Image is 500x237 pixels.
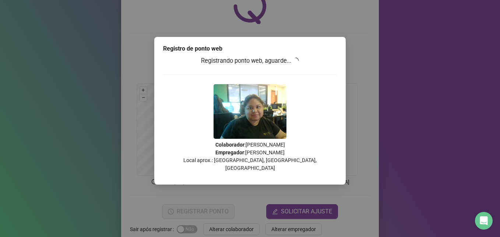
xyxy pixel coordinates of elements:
[163,44,337,53] div: Registro de ponto web
[293,58,299,63] span: loading
[214,84,286,139] img: Z
[215,142,244,148] strong: Colaborador
[475,212,493,230] div: Open Intercom Messenger
[215,150,244,155] strong: Empregador
[163,56,337,66] h3: Registrando ponto web, aguarde...
[163,141,337,172] p: : [PERSON_NAME] : [PERSON_NAME] Local aprox.: [GEOGRAPHIC_DATA], [GEOGRAPHIC_DATA], [GEOGRAPHIC_D...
